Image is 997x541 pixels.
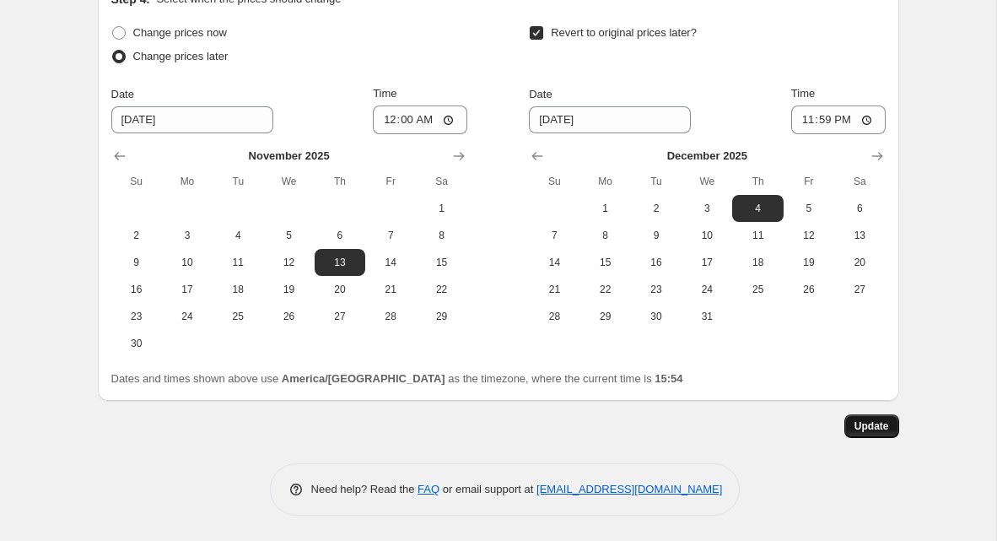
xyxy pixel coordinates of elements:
[365,222,416,249] button: Friday November 7 2025
[133,26,227,39] span: Change prices now
[365,168,416,195] th: Friday
[580,195,631,222] button: Monday December 1 2025
[587,283,624,296] span: 22
[790,229,827,242] span: 12
[270,283,307,296] span: 19
[169,283,206,296] span: 17
[423,202,460,215] span: 1
[416,276,466,303] button: Saturday November 22 2025
[529,222,579,249] button: Sunday December 7 2025
[580,168,631,195] th: Monday
[587,229,624,242] span: 8
[536,483,722,495] a: [EMAIL_ADDRESS][DOMAIN_NAME]
[111,372,683,385] span: Dates and times shown above use as the timezone, where the current time is
[111,106,273,133] input: 9/8/2025
[169,175,206,188] span: Mo
[118,229,155,242] span: 2
[372,310,409,323] span: 28
[631,249,682,276] button: Tuesday December 16 2025
[423,175,460,188] span: Sa
[784,168,834,195] th: Friday
[638,310,675,323] span: 30
[315,168,365,195] th: Thursday
[790,202,827,215] span: 5
[270,229,307,242] span: 5
[682,168,732,195] th: Wednesday
[739,256,776,269] span: 18
[162,168,213,195] th: Monday
[111,249,162,276] button: Sunday November 9 2025
[682,249,732,276] button: Wednesday December 17 2025
[263,168,314,195] th: Wednesday
[321,310,358,323] span: 27
[655,372,682,385] b: 15:54
[631,222,682,249] button: Tuesday December 9 2025
[631,276,682,303] button: Tuesday December 23 2025
[529,88,552,100] span: Date
[732,222,783,249] button: Thursday December 11 2025
[580,276,631,303] button: Monday December 22 2025
[834,249,885,276] button: Saturday December 20 2025
[118,256,155,269] span: 9
[423,310,460,323] span: 29
[587,256,624,269] span: 15
[638,283,675,296] span: 23
[739,202,776,215] span: 4
[638,256,675,269] span: 16
[529,249,579,276] button: Sunday December 14 2025
[844,414,899,438] button: Update
[321,283,358,296] span: 20
[580,303,631,330] button: Monday December 29 2025
[732,168,783,195] th: Thursday
[790,283,827,296] span: 26
[270,256,307,269] span: 12
[321,229,358,242] span: 6
[111,168,162,195] th: Sunday
[631,195,682,222] button: Tuesday December 2 2025
[587,175,624,188] span: Mo
[841,283,878,296] span: 27
[682,195,732,222] button: Wednesday December 3 2025
[315,222,365,249] button: Thursday November 6 2025
[638,229,675,242] span: 9
[732,195,783,222] button: Thursday December 4 2025
[315,303,365,330] button: Thursday November 27 2025
[416,222,466,249] button: Saturday November 8 2025
[108,144,132,168] button: Show previous month, October 2025
[213,303,263,330] button: Tuesday November 25 2025
[784,195,834,222] button: Friday December 5 2025
[525,144,549,168] button: Show previous month, November 2025
[784,276,834,303] button: Friday December 26 2025
[372,229,409,242] span: 7
[688,175,725,188] span: We
[416,195,466,222] button: Saturday November 1 2025
[111,88,134,100] span: Date
[111,303,162,330] button: Sunday November 23 2025
[372,283,409,296] span: 21
[791,105,886,134] input: 12:00
[263,249,314,276] button: Wednesday November 12 2025
[162,222,213,249] button: Monday November 3 2025
[841,202,878,215] span: 6
[423,256,460,269] span: 15
[529,303,579,330] button: Sunday December 28 2025
[536,256,573,269] span: 14
[688,202,725,215] span: 3
[790,256,827,269] span: 19
[169,256,206,269] span: 10
[365,249,416,276] button: Friday November 14 2025
[536,310,573,323] span: 28
[739,175,776,188] span: Th
[439,483,536,495] span: or email support at
[270,310,307,323] span: 26
[790,175,827,188] span: Fr
[854,419,889,433] span: Update
[416,168,466,195] th: Saturday
[169,229,206,242] span: 3
[423,283,460,296] span: 22
[841,175,878,188] span: Sa
[133,50,229,62] span: Change prices later
[169,310,206,323] span: 24
[587,310,624,323] span: 29
[219,229,256,242] span: 4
